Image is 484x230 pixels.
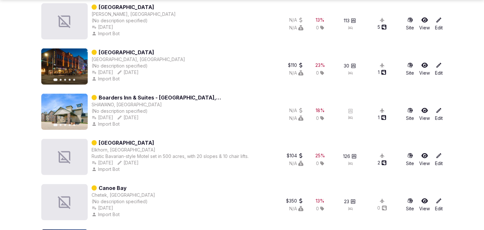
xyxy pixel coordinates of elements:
button: Chetek, [GEOGRAPHIC_DATA] [92,192,155,198]
button: [DATE] [92,205,113,211]
div: N/A [289,107,303,114]
a: View [419,107,430,121]
button: 23% [315,62,325,68]
button: N/A [289,115,303,121]
div: 13 % [316,198,325,204]
div: $110 [288,62,303,68]
div: [DATE] [117,160,139,166]
a: View [419,17,430,31]
button: Go to slide 1 [54,124,58,126]
div: Import Bot [92,121,121,127]
a: Site [406,107,414,121]
button: N/A [289,160,303,167]
button: 126 [343,153,357,160]
div: 5 [378,24,387,30]
button: 18% [316,107,325,114]
button: 1 [378,69,386,76]
button: [DATE] [117,114,139,121]
span: 126 [343,153,350,160]
div: [DATE] [92,24,113,30]
button: N/A [289,205,303,212]
a: Site [406,152,414,167]
div: (No description specified) [92,63,185,69]
button: Go to slide 3 [64,79,66,81]
a: View [419,152,430,167]
div: (No description specified) [92,17,176,24]
img: Featured image for Boarders Inn & Suites - Shawano, WI [41,94,88,130]
button: Go to slide 3 [64,124,66,126]
button: Site [406,62,414,76]
div: Import Bot [92,76,121,82]
button: N/A [289,17,303,23]
button: 2 [378,160,387,166]
button: SHAWANO, [GEOGRAPHIC_DATA] [92,101,162,108]
button: $350 [286,198,303,204]
button: 113 [344,17,356,24]
span: 23 [344,198,349,205]
button: N/A [289,25,303,31]
button: [DATE] [92,114,113,121]
button: 1 [378,114,386,121]
div: 13 % [316,17,325,23]
a: Site [406,198,414,212]
div: (No description specified) [92,198,155,205]
div: (No description specified) [92,108,266,114]
a: Edit [435,17,443,31]
button: [PERSON_NAME], [GEOGRAPHIC_DATA] [92,11,176,17]
button: Import Bot [92,211,121,218]
span: 0 [316,205,319,212]
button: 25% [315,152,325,159]
button: Go to slide 5 [73,79,75,81]
a: Edit [435,152,443,167]
button: 23 [344,198,356,205]
button: Go to slide 5 [73,124,75,126]
button: 0 [378,205,387,211]
span: 0 [316,115,319,121]
a: Edit [435,107,443,121]
div: Import Bot [92,166,121,172]
span: 30 [344,63,350,69]
a: [GEOGRAPHIC_DATA] [99,139,154,147]
div: Import Bot [92,30,121,37]
button: [DATE] [117,69,139,76]
button: Go to slide 4 [69,79,71,81]
img: Featured image for Montvale Hotel [41,48,88,85]
div: N/A [289,70,303,76]
span: 0 [316,25,319,31]
span: 113 [344,17,350,24]
a: View [419,62,430,76]
button: [DATE] [92,69,113,76]
button: 13% [316,198,325,204]
a: Boarders Inn & Suites - [GEOGRAPHIC_DATA], [GEOGRAPHIC_DATA] [99,94,266,101]
button: Go to slide 2 [60,79,62,81]
div: 23 % [315,62,325,68]
a: Site [406,17,414,31]
span: 0 [316,160,319,167]
button: Go to slide 4 [69,124,71,126]
button: [DATE] [92,160,113,166]
button: Go to slide 2 [60,124,62,126]
button: [GEOGRAPHIC_DATA], [GEOGRAPHIC_DATA] [92,56,185,63]
button: 30 [344,63,356,69]
a: [GEOGRAPHIC_DATA] [99,3,154,11]
a: [GEOGRAPHIC_DATA] [99,48,154,56]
